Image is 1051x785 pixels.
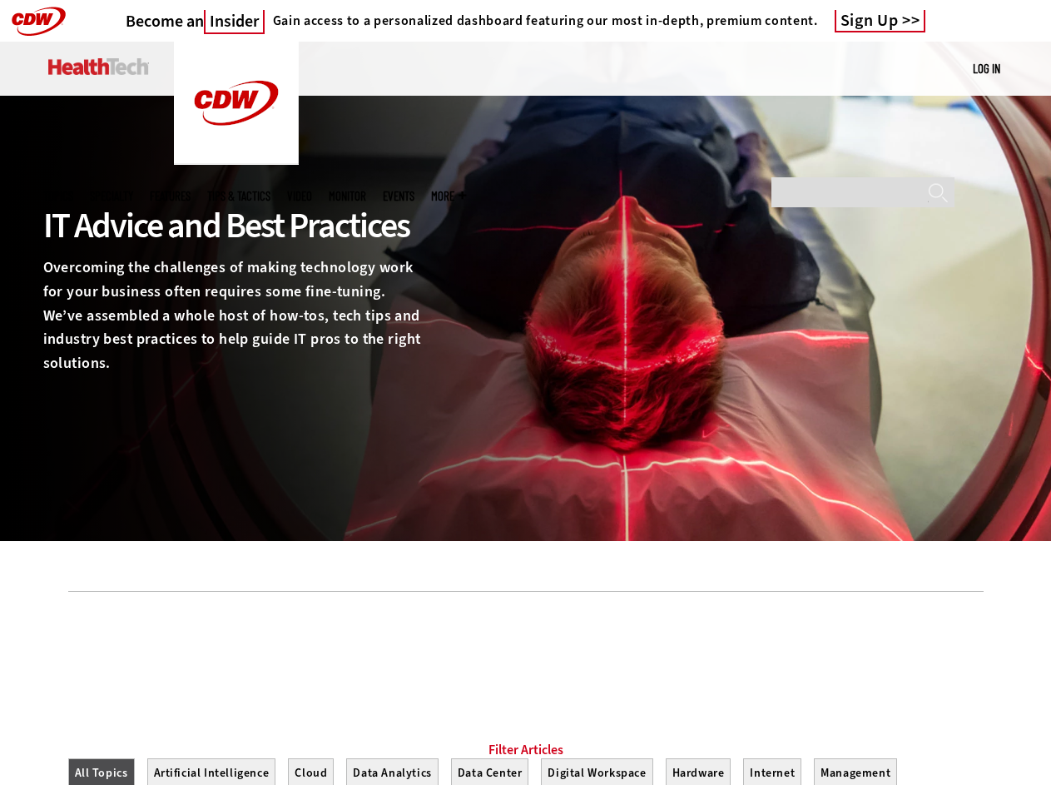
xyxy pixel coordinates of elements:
[43,190,73,202] span: Topics
[835,10,926,32] a: Sign Up
[973,60,1000,77] div: User menu
[43,256,429,375] p: Overcoming the challenges of making technology work for your business often requires some fine-tu...
[48,58,149,75] img: Home
[329,190,366,202] a: MonITor
[431,190,466,202] span: More
[287,190,312,202] a: Video
[43,203,429,248] div: IT Advice and Best Practices
[207,190,270,202] a: Tips & Tactics
[150,190,191,202] a: Features
[126,11,265,32] a: Become anInsider
[265,12,818,29] a: Gain access to a personalized dashboard featuring our most in-depth, premium content.
[383,190,414,202] a: Events
[273,12,818,29] h4: Gain access to a personalized dashboard featuring our most in-depth, premium content.
[126,11,265,32] h3: Become an
[204,10,265,34] span: Insider
[174,152,299,169] a: CDW
[90,190,133,202] span: Specialty
[973,61,1000,76] a: Log in
[174,42,299,165] img: Home
[223,617,829,692] iframe: advertisement
[488,742,563,758] a: Filter Articles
